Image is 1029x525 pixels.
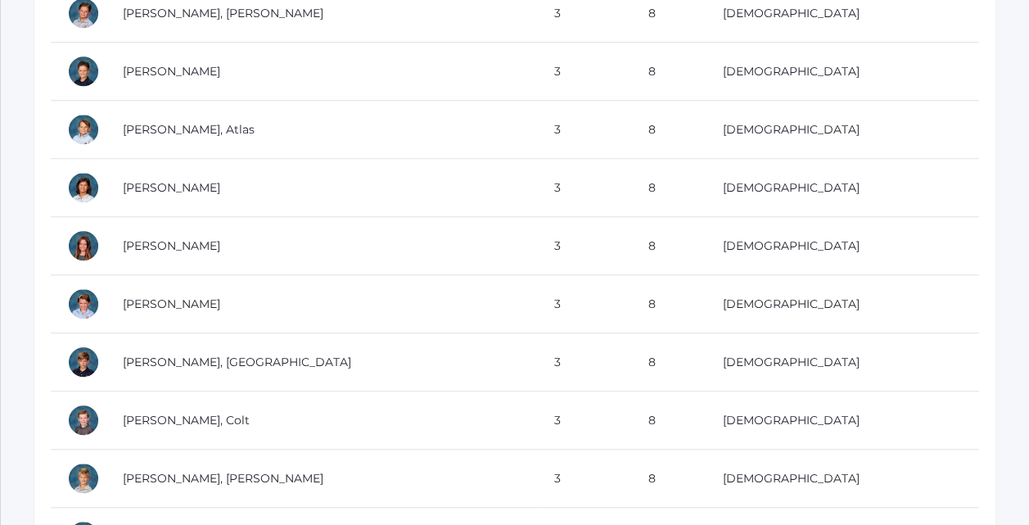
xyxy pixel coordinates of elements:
[631,217,706,275] td: 8
[706,101,979,159] td: [DEMOGRAPHIC_DATA]
[67,287,100,320] div: Amelia Gregorchuk
[538,333,631,391] td: 3
[106,43,538,101] td: [PERSON_NAME]
[538,275,631,333] td: 3
[631,391,706,450] td: 8
[106,101,538,159] td: [PERSON_NAME], Atlas
[706,217,979,275] td: [DEMOGRAPHIC_DATA]
[67,404,100,437] div: Colt Mastro
[67,55,100,88] div: Porter Dickey
[67,229,100,262] div: Evangeline Ewing
[631,43,706,101] td: 8
[631,333,706,391] td: 8
[631,450,706,508] td: 8
[706,43,979,101] td: [DEMOGRAPHIC_DATA]
[106,391,538,450] td: [PERSON_NAME], Colt
[706,159,979,217] td: [DEMOGRAPHIC_DATA]
[538,43,631,101] td: 3
[538,450,631,508] td: 3
[106,450,538,508] td: [PERSON_NAME], [PERSON_NAME]
[538,159,631,217] td: 3
[538,391,631,450] td: 3
[538,217,631,275] td: 3
[706,450,979,508] td: [DEMOGRAPHIC_DATA]
[67,113,100,146] div: Atlas Doss
[67,346,100,378] div: Hudson Leidenfrost
[106,159,538,217] td: [PERSON_NAME]
[106,333,538,391] td: [PERSON_NAME], [GEOGRAPHIC_DATA]
[631,159,706,217] td: 8
[538,101,631,159] td: 3
[67,171,100,204] div: Adella Ewing
[106,275,538,333] td: [PERSON_NAME]
[106,217,538,275] td: [PERSON_NAME]
[67,462,100,495] div: Curren Morrell
[706,275,979,333] td: [DEMOGRAPHIC_DATA]
[631,101,706,159] td: 8
[706,333,979,391] td: [DEMOGRAPHIC_DATA]
[706,391,979,450] td: [DEMOGRAPHIC_DATA]
[631,275,706,333] td: 8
